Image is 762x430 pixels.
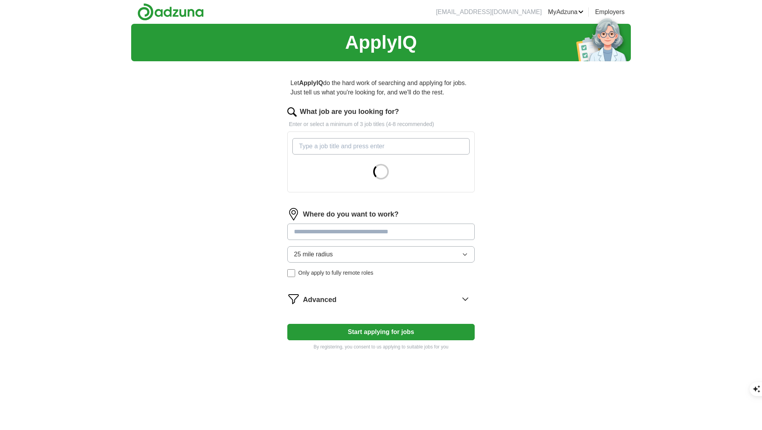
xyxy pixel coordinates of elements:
[287,269,295,277] input: Only apply to fully remote roles
[287,293,300,305] img: filter
[300,107,399,117] label: What job are you looking for?
[287,120,475,128] p: Enter or select a minimum of 3 job titles (4-8 recommended)
[303,295,336,305] span: Advanced
[287,246,475,263] button: 25 mile radius
[287,208,300,220] img: location.png
[292,138,470,155] input: Type a job title and press enter
[303,209,399,220] label: Where do you want to work?
[287,107,297,117] img: search.png
[436,7,542,17] li: [EMAIL_ADDRESS][DOMAIN_NAME]
[298,269,373,277] span: Only apply to fully remote roles
[548,7,584,17] a: MyAdzuna
[595,7,625,17] a: Employers
[294,250,333,259] span: 25 mile radius
[287,343,475,350] p: By registering, you consent to us applying to suitable jobs for you
[137,3,204,21] img: Adzuna logo
[287,324,475,340] button: Start applying for jobs
[345,28,417,57] h1: ApplyIQ
[287,75,475,100] p: Let do the hard work of searching and applying for jobs. Just tell us what you're looking for, an...
[299,80,323,86] strong: ApplyIQ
